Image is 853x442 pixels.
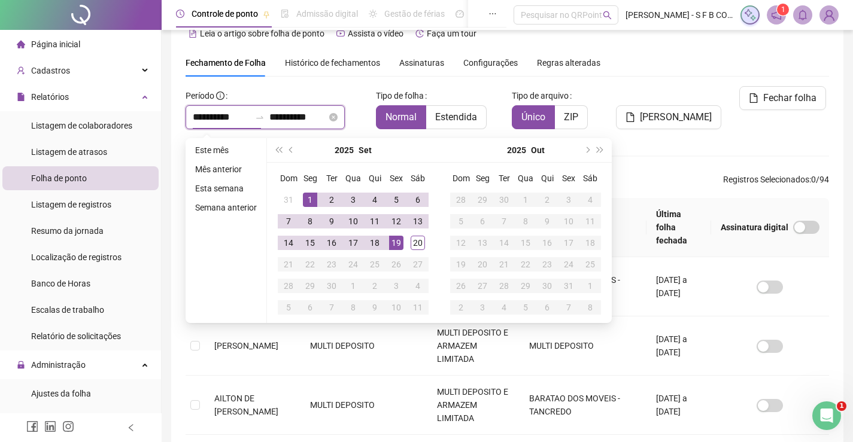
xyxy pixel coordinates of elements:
[31,147,107,157] span: Listagem de atrasos
[324,193,339,207] div: 2
[558,189,579,211] td: 2025-10-03
[561,193,576,207] div: 3
[186,58,266,68] span: Fechamento de Folha
[359,138,372,162] button: month panel
[303,279,317,293] div: 29
[583,214,597,228] div: 11
[536,275,558,297] td: 2025-10-30
[342,189,364,211] td: 2025-09-03
[579,275,601,297] td: 2025-11-01
[342,232,364,254] td: 2025-09-17
[26,420,38,432] span: facebook
[346,257,360,272] div: 24
[536,232,558,254] td: 2025-10-16
[540,236,554,250] div: 16
[389,300,403,315] div: 10
[497,193,511,207] div: 30
[31,66,70,75] span: Cadastros
[281,279,296,293] div: 28
[285,138,298,162] button: prev-year
[31,252,122,262] span: Localização de registros
[411,214,425,228] div: 13
[472,275,493,297] td: 2025-10-27
[558,211,579,232] td: 2025-10-10
[454,257,468,272] div: 19
[281,257,296,272] div: 21
[368,236,382,250] div: 18
[278,167,299,189] th: Dom
[536,297,558,318] td: 2025-11-06
[579,297,601,318] td: 2025-11-08
[281,300,296,315] div: 5
[518,257,533,272] div: 22
[369,10,377,18] span: sun
[31,305,104,315] span: Escalas de trabalho
[583,300,597,315] div: 8
[407,232,429,254] td: 2025-09-20
[278,189,299,211] td: 2025-08-31
[521,111,545,123] span: Único
[324,236,339,250] div: 16
[515,232,536,254] td: 2025-10-15
[781,5,785,14] span: 1
[723,175,809,184] span: Registros Selecionados
[518,193,533,207] div: 1
[346,300,360,315] div: 8
[263,11,270,18] span: pushpin
[579,189,601,211] td: 2025-10-04
[364,167,385,189] th: Qui
[497,257,511,272] div: 21
[214,394,278,416] span: AILTON DE [PERSON_NAME]
[364,189,385,211] td: 2025-09-04
[583,236,597,250] div: 18
[450,254,472,275] td: 2025-10-19
[515,297,536,318] td: 2025-11-05
[518,214,533,228] div: 8
[407,167,429,189] th: Sáb
[594,138,607,162] button: super-next-year
[743,8,757,22] img: sparkle-icon.fc2bf0ac1784a2077858766a79e2daf3.svg
[384,9,445,19] span: Gestão de férias
[454,193,468,207] div: 28
[342,211,364,232] td: 2025-09-10
[17,66,25,75] span: user-add
[31,200,111,209] span: Listagem de registros
[493,254,515,275] td: 2025-10-21
[558,167,579,189] th: Sex
[558,254,579,275] td: 2025-10-24
[336,29,345,38] span: youtube
[321,254,342,275] td: 2025-09-23
[749,93,758,103] span: file
[364,254,385,275] td: 2025-09-25
[389,257,403,272] div: 26
[493,167,515,189] th: Ter
[385,254,407,275] td: 2025-09-26
[407,211,429,232] td: 2025-09-13
[721,221,788,234] span: Assinatura digital
[472,189,493,211] td: 2025-09-29
[561,214,576,228] div: 10
[515,275,536,297] td: 2025-10-29
[299,297,321,318] td: 2025-10-06
[368,214,382,228] div: 11
[536,254,558,275] td: 2025-10-23
[454,279,468,293] div: 26
[558,232,579,254] td: 2025-10-17
[497,214,511,228] div: 7
[797,10,808,20] span: bell
[303,236,317,250] div: 15
[454,300,468,315] div: 2
[281,214,296,228] div: 7
[17,93,25,101] span: file
[540,257,554,272] div: 23
[411,236,425,250] div: 20
[278,297,299,318] td: 2025-10-05
[385,232,407,254] td: 2025-09-19
[763,91,816,105] span: Fechar folha
[296,9,358,19] span: Admissão digital
[299,167,321,189] th: Seg
[389,236,403,250] div: 19
[450,297,472,318] td: 2025-11-02
[299,211,321,232] td: 2025-09-08
[300,316,427,376] td: MULTI DEPOSITO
